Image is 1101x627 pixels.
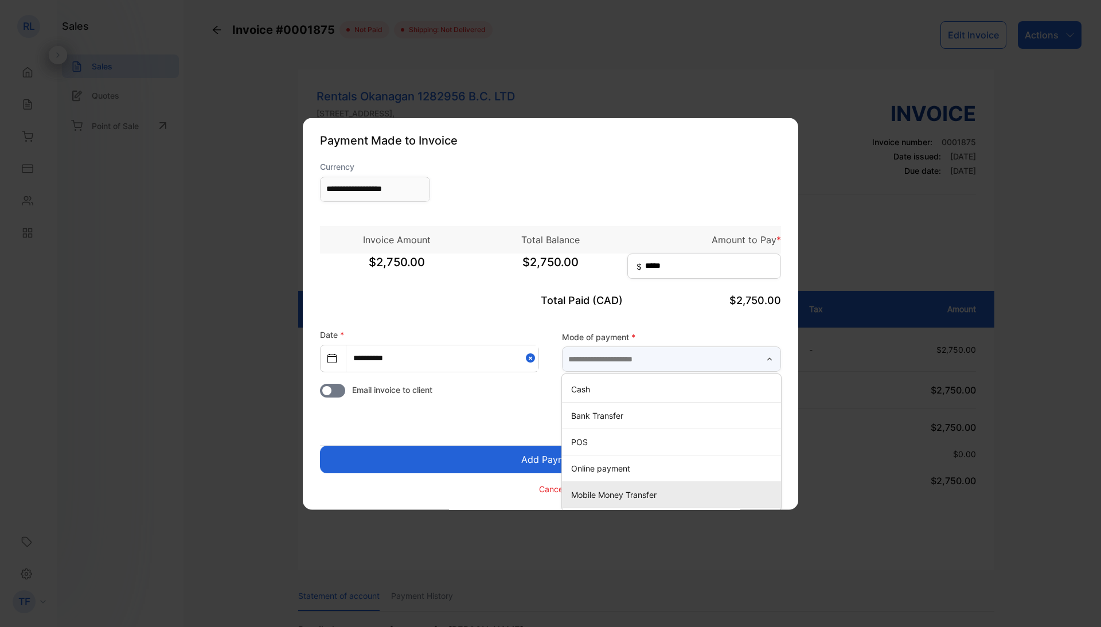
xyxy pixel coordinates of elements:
p: Cash [571,383,776,395]
button: Add Payment [320,445,781,473]
span: $2,750.00 [320,253,474,282]
p: Payment Made to Invoice [320,131,781,149]
p: Online payment [571,462,776,474]
label: Date [320,329,344,339]
p: Bank Transfer [571,410,776,422]
span: $2,750.00 [729,294,781,306]
p: Invoice Amount [320,232,474,246]
button: Close [526,345,538,371]
p: Amount to Pay [627,232,781,246]
p: POS [571,436,776,448]
label: Mode of payment [562,331,781,343]
span: $2,750.00 [474,253,627,282]
p: Total Paid (CAD) [474,292,627,307]
label: Currency [320,160,430,172]
button: Open LiveChat chat widget [9,5,44,39]
p: Total Balance [474,232,627,246]
p: Cancel [539,483,565,495]
p: Mobile Money Transfer [571,489,776,501]
span: $ [637,260,642,272]
span: Email invoice to client [352,383,432,395]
